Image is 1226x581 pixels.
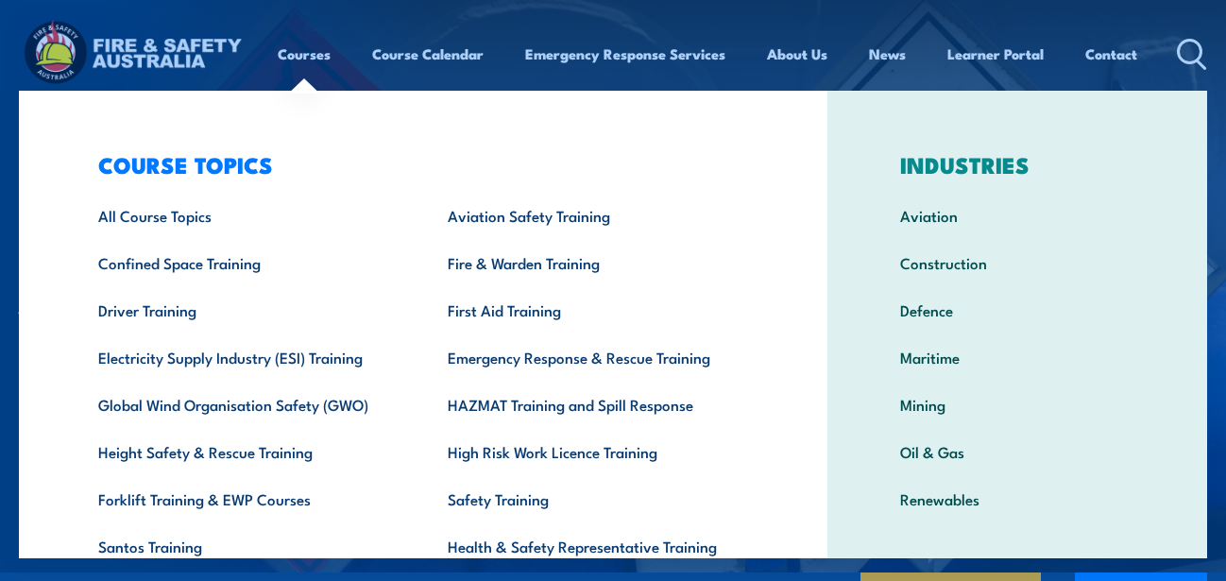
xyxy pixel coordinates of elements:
[69,333,418,381] a: Electricity Supply Industry (ESI) Training
[69,151,768,178] h3: COURSE TOPICS
[1085,31,1137,77] a: Contact
[69,428,418,475] a: Height Safety & Rescue Training
[871,475,1164,522] a: Renewables
[947,31,1044,77] a: Learner Portal
[69,192,418,239] a: All Course Topics
[418,333,768,381] a: Emergency Response & Rescue Training
[767,31,827,77] a: About Us
[525,31,725,77] a: Emergency Response Services
[418,239,768,286] a: Fire & Warden Training
[69,286,418,333] a: Driver Training
[418,475,768,522] a: Safety Training
[69,239,418,286] a: Confined Space Training
[871,333,1164,381] a: Maritime
[418,428,768,475] a: High Risk Work Licence Training
[871,286,1164,333] a: Defence
[418,381,768,428] a: HAZMAT Training and Spill Response
[871,151,1164,178] h3: INDUSTRIES
[69,522,418,570] a: Santos Training
[372,31,484,77] a: Course Calendar
[418,286,768,333] a: First Aid Training
[871,192,1164,239] a: Aviation
[278,31,331,77] a: Courses
[871,428,1164,475] a: Oil & Gas
[871,381,1164,428] a: Mining
[871,239,1164,286] a: Construction
[418,192,768,239] a: Aviation Safety Training
[69,381,418,428] a: Global Wind Organisation Safety (GWO)
[418,522,768,570] a: Health & Safety Representative Training
[869,31,906,77] a: News
[69,475,418,522] a: Forklift Training & EWP Courses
